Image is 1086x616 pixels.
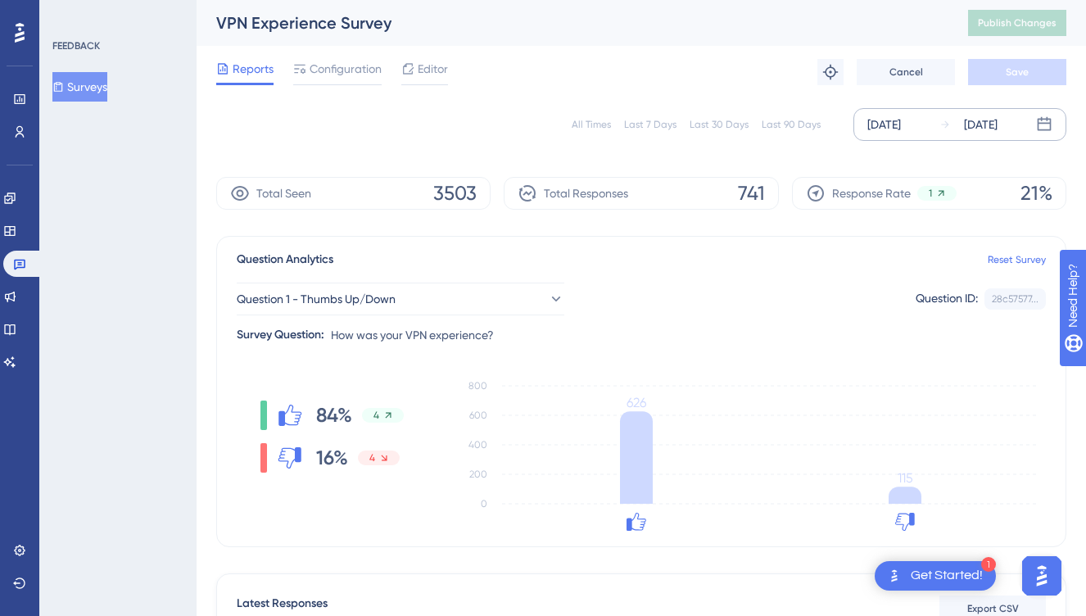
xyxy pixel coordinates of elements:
span: Question 1 - Thumbs Up/Down [237,289,396,309]
span: Question Analytics [237,250,333,269]
div: [DATE] [964,115,998,134]
span: 741 [738,180,765,206]
span: 21% [1020,180,1052,206]
button: Publish Changes [968,10,1066,36]
div: 1 [981,557,996,572]
div: [DATE] [867,115,901,134]
img: launcher-image-alternative-text [885,566,904,586]
div: 28c57577... [992,292,1038,306]
div: All Times [572,118,611,131]
button: Save [968,59,1066,85]
div: VPN Experience Survey [216,11,927,34]
div: Open Get Started! checklist, remaining modules: 1 [875,561,996,591]
span: Total Responses [544,183,628,203]
tspan: 626 [627,395,646,410]
span: Need Help? [38,4,102,24]
tspan: 600 [469,410,487,421]
div: Get Started! [911,567,983,585]
span: Total Seen [256,183,311,203]
button: Cancel [857,59,955,85]
span: Reports [233,59,274,79]
tspan: 400 [468,439,487,451]
span: Save [1006,66,1029,79]
span: 16% [316,445,348,471]
div: Survey Question: [237,325,324,345]
iframe: UserGuiding AI Assistant Launcher [1017,551,1066,600]
div: Last 7 Days [624,118,676,131]
span: 3503 [433,180,477,206]
tspan: 800 [468,380,487,392]
tspan: 200 [469,469,487,480]
div: Question ID: [916,288,978,310]
span: 1 [929,187,932,200]
tspan: 0 [481,498,487,510]
span: Editor [418,59,448,79]
span: Configuration [310,59,382,79]
span: Export CSV [967,602,1019,615]
span: Response Rate [832,183,911,203]
div: Last 90 Days [762,118,821,131]
div: Last 30 Days [690,118,749,131]
span: How was your VPN experience? [331,325,494,345]
tspan: 115 [898,470,913,486]
span: 4 [373,409,379,422]
span: Cancel [889,66,923,79]
button: Surveys [52,72,107,102]
span: Publish Changes [978,16,1057,29]
span: 4 [369,451,375,464]
button: Question 1 - Thumbs Up/Down [237,283,564,315]
a: Reset Survey [988,253,1046,266]
div: FEEDBACK [52,39,100,52]
span: 84% [316,402,352,428]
